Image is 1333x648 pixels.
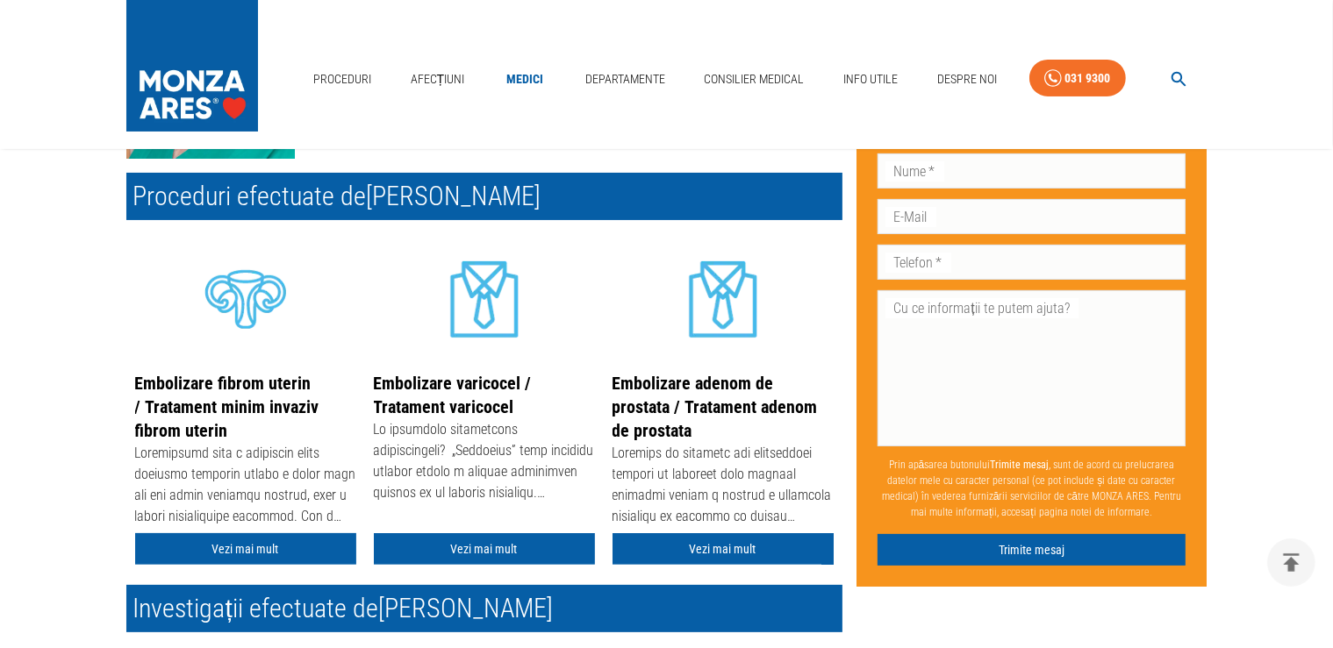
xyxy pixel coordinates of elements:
b: Trimite mesaj [990,458,1049,470]
div: Lo ipsumdolo sitametcons adipiscingeli? „Seddoeius” temp incididu utlabor etdolo m aliquae admini... [374,419,595,507]
a: Embolizare fibrom uterin / Tratament minim invaziv fibrom uterin [135,373,319,441]
button: Trimite mesaj [878,533,1186,566]
div: 031 9300 [1065,68,1111,89]
a: Embolizare adenom de prostata / Tratament adenom de prostata [613,373,818,441]
div: Loremips do sitametc adi elitseddoei tempori ut laboreet dolo magnaal enimadmi veniam q nostrud e... [613,443,834,531]
a: Vezi mai mult [374,533,595,566]
a: Vezi mai mult [613,533,834,566]
a: Vezi mai mult [135,533,356,566]
a: 031 9300 [1029,60,1126,97]
p: Prin apăsarea butonului , sunt de acord cu prelucrarea datelor mele cu caracter personal (ce pot ... [878,449,1186,526]
a: Departamente [578,61,672,97]
a: Consilier Medical [697,61,811,97]
a: Afecțiuni [404,61,472,97]
a: Info Utile [836,61,905,97]
div: Loremipsumd sita c adipiscin elits doeiusmo temporin utlabo e dolor magn ali eni admin veniamqu n... [135,443,356,531]
a: Proceduri [306,61,378,97]
button: delete [1267,538,1315,587]
a: Despre Noi [930,61,1004,97]
a: Medici [497,61,553,97]
h2: Proceduri efectuate de [PERSON_NAME] [126,173,842,220]
a: Embolizare varicocel / Tratament varicocel [374,373,532,417]
h2: Investigații efectuate de [PERSON_NAME] [126,585,842,632]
